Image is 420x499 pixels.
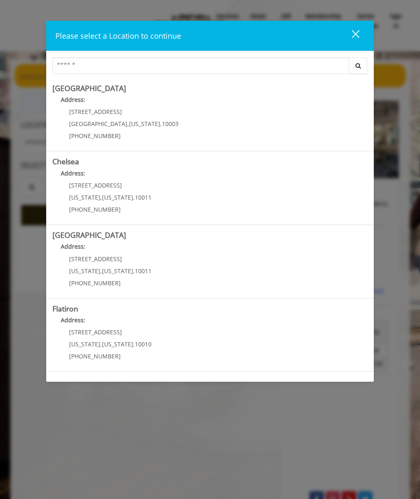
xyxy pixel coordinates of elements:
[133,340,135,348] span: ,
[342,30,359,42] div: close dialog
[55,31,181,41] span: Please select a Location to continue
[69,352,121,360] span: [PHONE_NUMBER]
[61,242,85,250] b: Address:
[100,267,102,275] span: ,
[127,120,129,128] span: ,
[52,377,108,387] b: Garment District
[135,340,152,348] span: 10010
[52,230,126,240] b: [GEOGRAPHIC_DATA]
[69,279,121,287] span: [PHONE_NUMBER]
[135,267,152,275] span: 10011
[133,267,135,275] span: ,
[69,108,122,116] span: [STREET_ADDRESS]
[52,57,349,74] input: Search Center
[102,340,133,348] span: [US_STATE]
[69,255,122,263] span: [STREET_ADDRESS]
[160,120,162,128] span: ,
[135,193,152,201] span: 10011
[52,156,79,166] b: Chelsea
[102,267,133,275] span: [US_STATE]
[129,120,160,128] span: [US_STATE]
[69,120,127,128] span: [GEOGRAPHIC_DATA]
[61,96,85,104] b: Address:
[100,193,102,201] span: ,
[61,169,85,177] b: Address:
[69,193,100,201] span: [US_STATE]
[69,340,100,348] span: [US_STATE]
[69,132,121,140] span: [PHONE_NUMBER]
[133,193,135,201] span: ,
[69,328,122,336] span: [STREET_ADDRESS]
[52,304,78,314] b: Flatiron
[102,193,133,201] span: [US_STATE]
[69,267,100,275] span: [US_STATE]
[69,181,122,189] span: [STREET_ADDRESS]
[162,120,179,128] span: 10003
[61,316,85,324] b: Address:
[69,205,121,213] span: [PHONE_NUMBER]
[336,27,365,44] button: close dialog
[100,340,102,348] span: ,
[52,83,126,93] b: [GEOGRAPHIC_DATA]
[353,63,363,69] i: Search button
[52,57,368,78] div: Center Select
